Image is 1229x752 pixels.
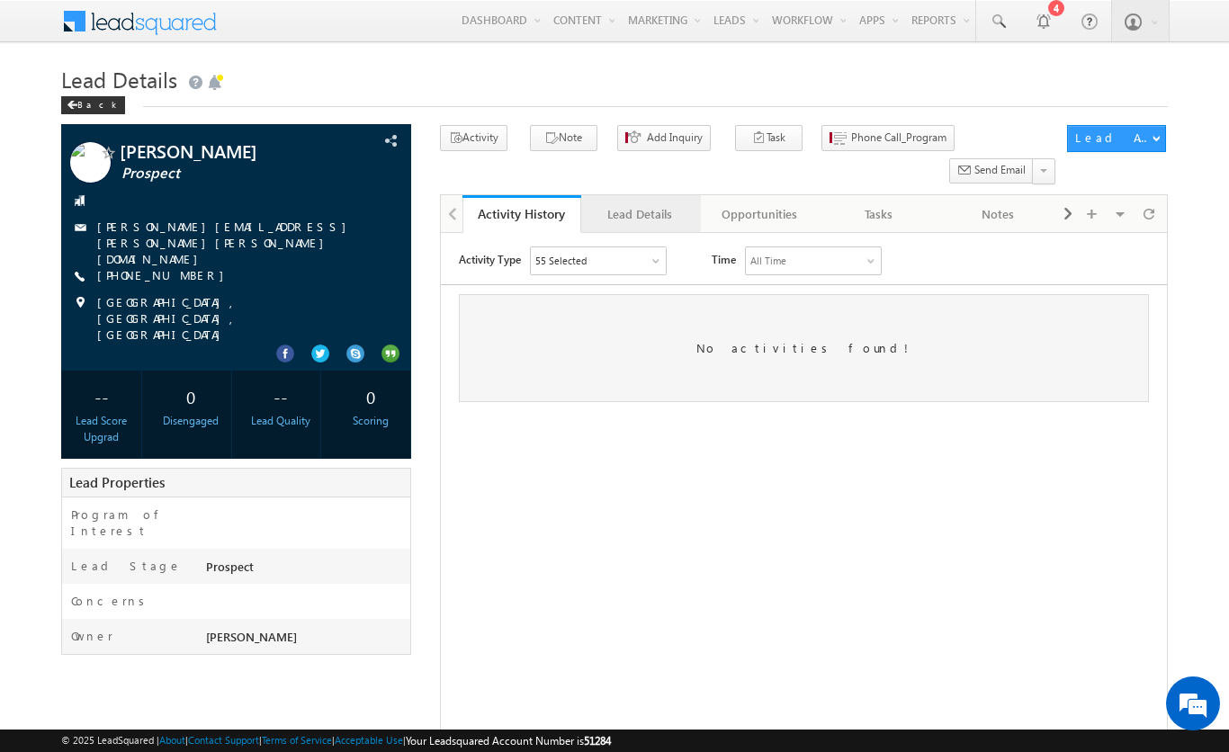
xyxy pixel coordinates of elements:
[938,195,1057,233] a: Notes
[440,125,507,151] button: Activity
[821,125,955,151] button: Phone Call_Program
[271,13,295,40] span: Time
[335,380,406,413] div: 0
[61,96,125,114] div: Back
[262,734,332,746] a: Terms of Service
[701,195,820,233] a: Opportunities
[69,473,165,491] span: Lead Properties
[949,158,1034,184] button: Send Email
[18,13,80,40] span: Activity Type
[70,142,111,189] img: Profile photo
[647,130,703,146] span: Add Inquiry
[61,95,134,111] a: Back
[121,165,337,183] span: Prospect
[18,61,708,169] div: No activities found!
[156,413,227,429] div: Disengaged
[584,734,611,748] span: 51284
[476,205,568,222] div: Activity History
[735,125,803,151] button: Task
[309,20,345,36] div: All Time
[462,195,581,233] a: Activity History
[61,65,177,94] span: Lead Details
[61,732,611,749] span: © 2025 LeadSquared | | | | |
[834,203,922,225] div: Tasks
[71,506,188,539] label: Program of Interest
[851,130,946,146] span: Phone Call_Program
[617,125,711,151] button: Add Inquiry
[94,20,146,36] div: 55 Selected
[974,162,1026,178] span: Send Email
[71,558,182,574] label: Lead Stage
[953,203,1041,225] div: Notes
[335,413,406,429] div: Scoring
[246,380,317,413] div: --
[71,593,151,609] label: Concerns
[1067,125,1166,152] button: Lead Actions
[530,125,597,151] button: Note
[159,734,185,746] a: About
[406,734,611,748] span: Your Leadsquared Account Number is
[66,380,137,413] div: --
[596,203,684,225] div: Lead Details
[206,629,297,644] span: [PERSON_NAME]
[335,734,403,746] a: Acceptable Use
[66,413,137,445] div: Lead Score Upgrad
[246,413,317,429] div: Lead Quality
[97,267,233,285] span: [PHONE_NUMBER]
[120,142,336,160] span: [PERSON_NAME]
[97,294,379,343] span: [GEOGRAPHIC_DATA], [GEOGRAPHIC_DATA], [GEOGRAPHIC_DATA]
[188,734,259,746] a: Contact Support
[581,195,700,233] a: Lead Details
[156,380,227,413] div: 0
[90,14,225,41] div: Sales Activity,Program,Email Bounced,Email Link Clicked,Email Marked Spam & 50 more..
[71,628,113,644] label: Owner
[715,203,803,225] div: Opportunities
[1075,130,1152,146] div: Lead Actions
[820,195,938,233] a: Tasks
[202,558,410,583] div: Prospect
[97,219,355,266] a: [PERSON_NAME][EMAIL_ADDRESS][PERSON_NAME][PERSON_NAME][DOMAIN_NAME]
